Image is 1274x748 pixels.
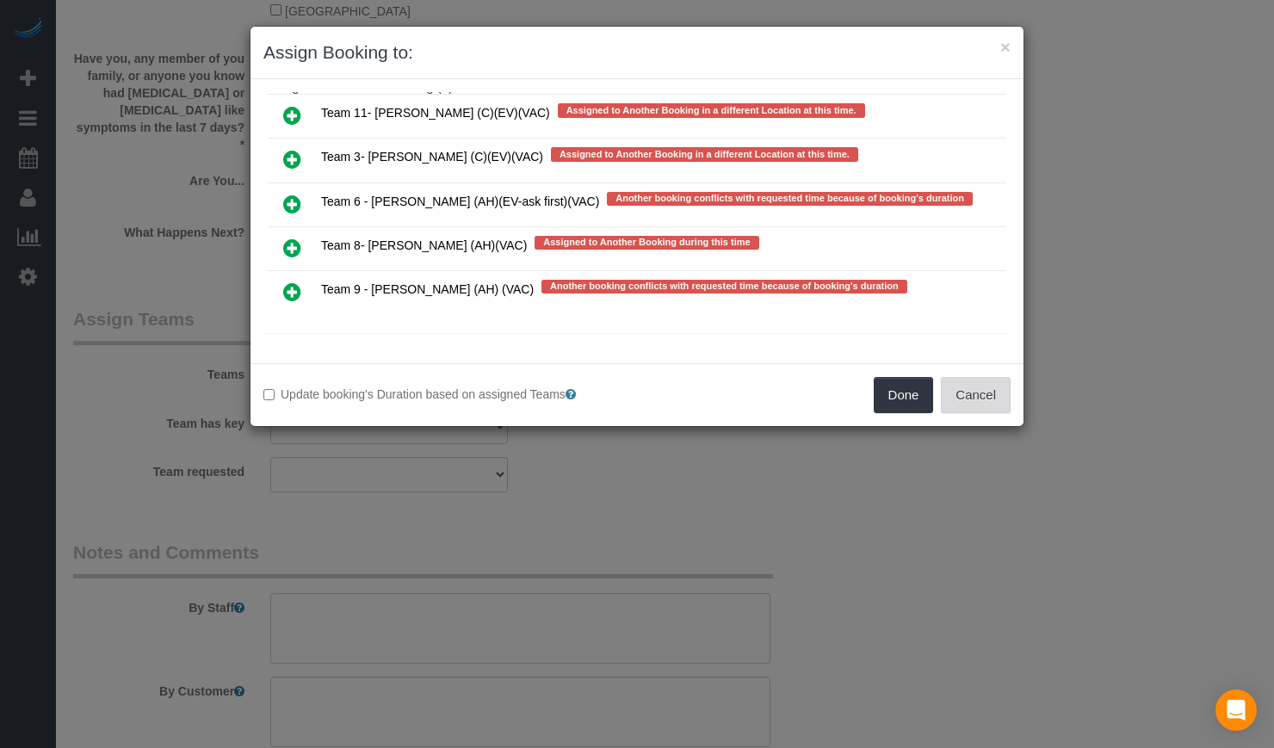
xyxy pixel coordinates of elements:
[1215,689,1257,731] div: Open Intercom Messenger
[321,195,599,208] span: Team 6 - [PERSON_NAME] (AH)(EV-ask first)(VAC)
[535,236,758,250] span: Assigned to Another Booking during this time
[321,107,550,121] span: Team 11- [PERSON_NAME] (C)(EV)(VAC)
[321,151,543,164] span: Team 3- [PERSON_NAME] (C)(EV)(VAC)
[551,147,858,161] span: Assigned to Another Booking in a different Location at this time.
[263,40,1011,65] h3: Assign Booking to:
[1000,38,1011,56] button: ×
[541,280,907,294] span: Another booking conflicts with requested time because of booking's duration
[263,389,275,400] input: Update booking's Duration based on assigned Teams
[321,238,527,252] span: Team 8- [PERSON_NAME] (AH)(VAC)
[263,386,624,403] label: Update booking's Duration based on assigned Teams
[321,282,534,296] span: Team 9 - [PERSON_NAME] (AH) (VAC)
[941,377,1011,413] button: Cancel
[558,103,865,117] span: Assigned to Another Booking in a different Location at this time.
[607,192,973,206] span: Another booking conflicts with requested time because of booking's duration
[874,377,934,413] button: Done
